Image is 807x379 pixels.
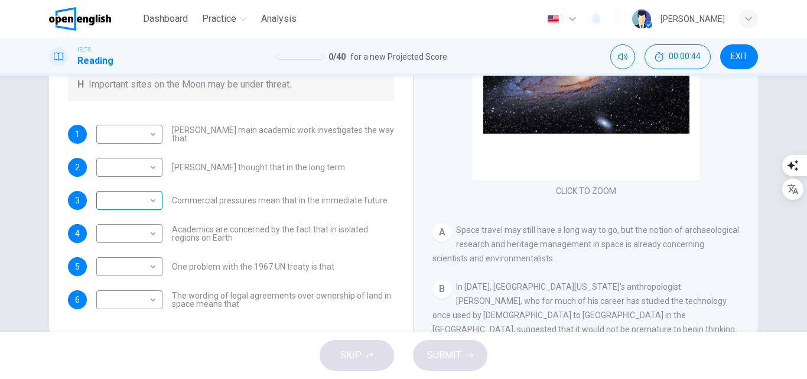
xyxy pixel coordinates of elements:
[75,163,80,171] span: 2
[49,7,111,31] img: OpenEnglish logo
[432,223,451,242] div: A
[172,196,388,205] span: Commercial pressures mean that in the immediate future
[172,263,334,271] span: One problem with the 1967 UN treaty is that
[172,291,394,308] span: The wording of legal agreements over ownership of land in space means that
[75,196,80,205] span: 3
[546,15,561,24] img: en
[632,9,651,28] img: Profile picture
[77,54,113,68] h1: Reading
[143,12,188,26] span: Dashboard
[138,8,193,30] button: Dashboard
[77,46,91,54] span: IELTS
[350,50,447,64] span: for a new Projected Score
[75,263,80,271] span: 5
[75,296,80,304] span: 6
[77,77,84,92] span: H
[261,12,297,26] span: Analysis
[328,50,346,64] span: 0 / 40
[75,130,80,138] span: 1
[610,44,635,69] div: Mute
[256,8,301,30] button: Analysis
[75,229,80,238] span: 4
[202,12,236,26] span: Practice
[172,126,394,142] span: [PERSON_NAME] main academic work investigates the way that
[660,12,725,26] div: [PERSON_NAME]
[89,77,291,92] span: Important sites on the Moon may be under threat.
[197,8,252,30] button: Practice
[172,225,394,242] span: Academics are concerned by the fact that in isolated regions on Earth
[432,225,739,263] span: Space travel may still have a long way to go, but the notion of archaeological research and herit...
[172,163,345,171] span: [PERSON_NAME] thought that in the long term
[669,52,701,61] span: 00:00:44
[731,52,748,61] span: EXIT
[432,280,451,299] div: B
[645,44,711,69] div: Hide
[720,44,758,69] button: EXIT
[49,7,138,31] a: OpenEnglish logo
[645,44,711,69] button: 00:00:44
